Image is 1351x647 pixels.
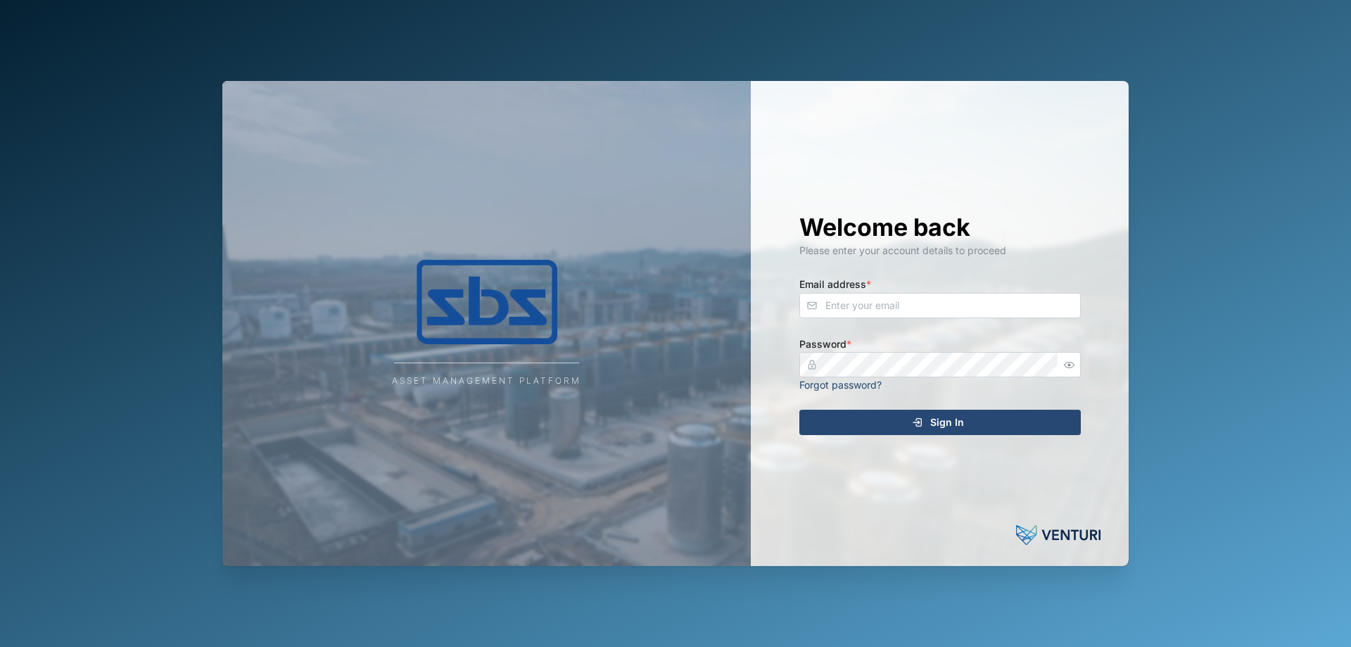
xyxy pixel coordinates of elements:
[799,337,851,352] label: Password
[799,212,1081,243] h1: Welcome back
[1016,521,1101,549] img: Powered by: Venturi
[392,375,581,388] div: Asset Management Platform
[346,260,628,344] img: Company Logo
[799,277,871,292] label: Email address
[799,410,1081,435] button: Sign In
[799,293,1081,318] input: Enter your email
[799,243,1081,258] div: Please enter your account details to proceed
[799,379,882,391] a: Forgot password?
[930,410,964,434] span: Sign In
